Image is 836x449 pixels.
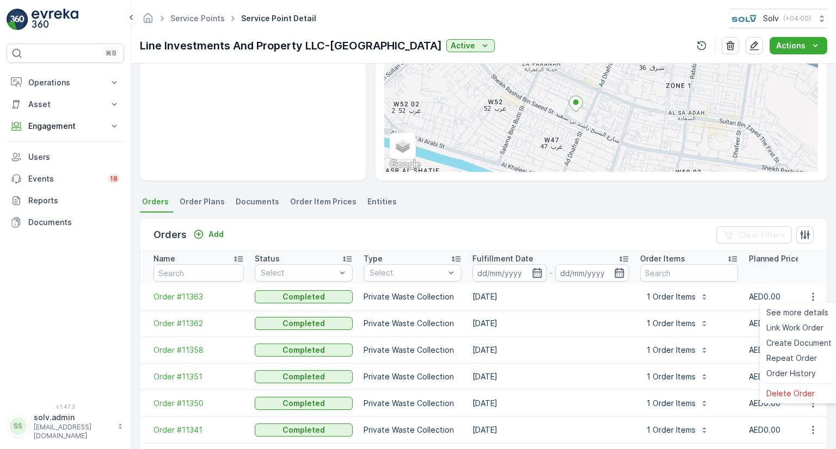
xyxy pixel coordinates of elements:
[236,196,279,207] span: Documents
[255,397,353,410] button: Completed
[153,398,244,409] span: Order #11350
[7,412,124,440] button: SSsolv.admin[EMAIL_ADDRESS][DOMAIN_NAME]
[467,417,635,444] td: [DATE]
[7,403,124,410] span: v 1.47.3
[32,9,78,30] img: logo_light-DOdMpM7g.png
[7,115,124,137] button: Engagement
[28,152,120,163] p: Users
[358,390,467,417] td: Private Waste Collection
[766,338,832,348] span: Create Document
[640,421,715,439] button: 1 Order Items
[255,317,353,330] button: Completed
[640,288,715,305] button: 1 Order Items
[367,196,397,207] span: Entities
[776,40,806,51] p: Actions
[451,40,475,51] p: Active
[170,14,225,23] a: Service Points
[7,146,124,168] a: Users
[640,315,715,332] button: 1 Order Items
[239,13,318,24] span: Service Point Detail
[153,345,244,356] a: Order #11358
[763,13,779,24] p: Solv
[358,310,467,337] td: Private Waste Collection
[110,174,118,183] p: 18
[153,425,244,435] a: Order #11341
[766,368,816,379] span: Order History
[762,351,836,366] a: Repeat Order
[647,398,696,409] p: 1 Order Items
[472,264,547,282] input: dd/mm/yyyy
[189,228,228,241] button: Add
[153,253,175,264] p: Name
[282,371,325,382] p: Completed
[28,173,101,184] p: Events
[282,345,325,356] p: Completed
[358,284,467,310] td: Private Waste Collection
[34,423,112,440] p: [EMAIL_ADDRESS][DOMAIN_NAME]
[738,229,785,240] p: Clear Filters
[7,72,124,93] button: Operations
[358,417,467,444] td: Private Waste Collection
[766,322,823,333] span: Link Work Order
[640,264,738,282] input: Search
[770,37,827,54] button: Actions
[255,423,353,436] button: Completed
[446,39,495,52] button: Active
[358,337,467,364] td: Private Waste Collection
[555,264,630,282] input: dd/mm/yyyy
[282,398,325,409] p: Completed
[7,190,124,211] a: Reports
[640,253,685,264] p: Order Items
[647,345,696,356] p: 1 Order Items
[7,93,124,115] button: Asset
[9,417,27,435] div: SS
[180,196,225,207] span: Order Plans
[766,353,817,364] span: Repeat Order
[7,168,124,190] a: Events18
[749,345,780,354] span: AED0.00
[783,14,811,23] p: ( +04:00 )
[255,290,353,303] button: Completed
[208,229,224,240] p: Add
[28,195,120,206] p: Reports
[647,371,696,382] p: 1 Order Items
[282,318,325,329] p: Completed
[647,318,696,329] p: 1 Order Items
[28,121,102,132] p: Engagement
[28,77,102,88] p: Operations
[358,364,467,390] td: Private Waste Collection
[142,16,154,26] a: Homepage
[472,253,533,264] p: Fulfillment Date
[640,368,715,385] button: 1 Order Items
[647,425,696,435] p: 1 Order Items
[255,253,280,264] p: Status
[290,196,356,207] span: Order Item Prices
[391,134,415,158] a: Layers
[153,318,244,329] a: Order #11362
[282,425,325,435] p: Completed
[261,267,336,278] p: Select
[153,291,244,302] span: Order #11363
[729,9,827,28] button: Solv(+04:00)
[7,211,124,233] a: Documents
[255,344,353,357] button: Completed
[153,371,244,382] a: Order #11351
[640,395,715,412] button: 1 Order Items
[766,307,828,318] span: See more details
[370,267,445,278] p: Select
[255,370,353,383] button: Completed
[106,49,116,58] p: ⌘B
[467,364,635,390] td: [DATE]
[387,158,423,172] a: Open this area in Google Maps (opens a new window)
[749,372,780,381] span: AED0.00
[467,390,635,417] td: [DATE]
[749,319,780,328] span: AED0.00
[142,196,169,207] span: Orders
[762,305,836,320] a: See more details
[716,226,792,244] button: Clear Filters
[28,99,102,110] p: Asset
[749,292,780,301] span: AED0.00
[34,412,112,423] p: solv.admin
